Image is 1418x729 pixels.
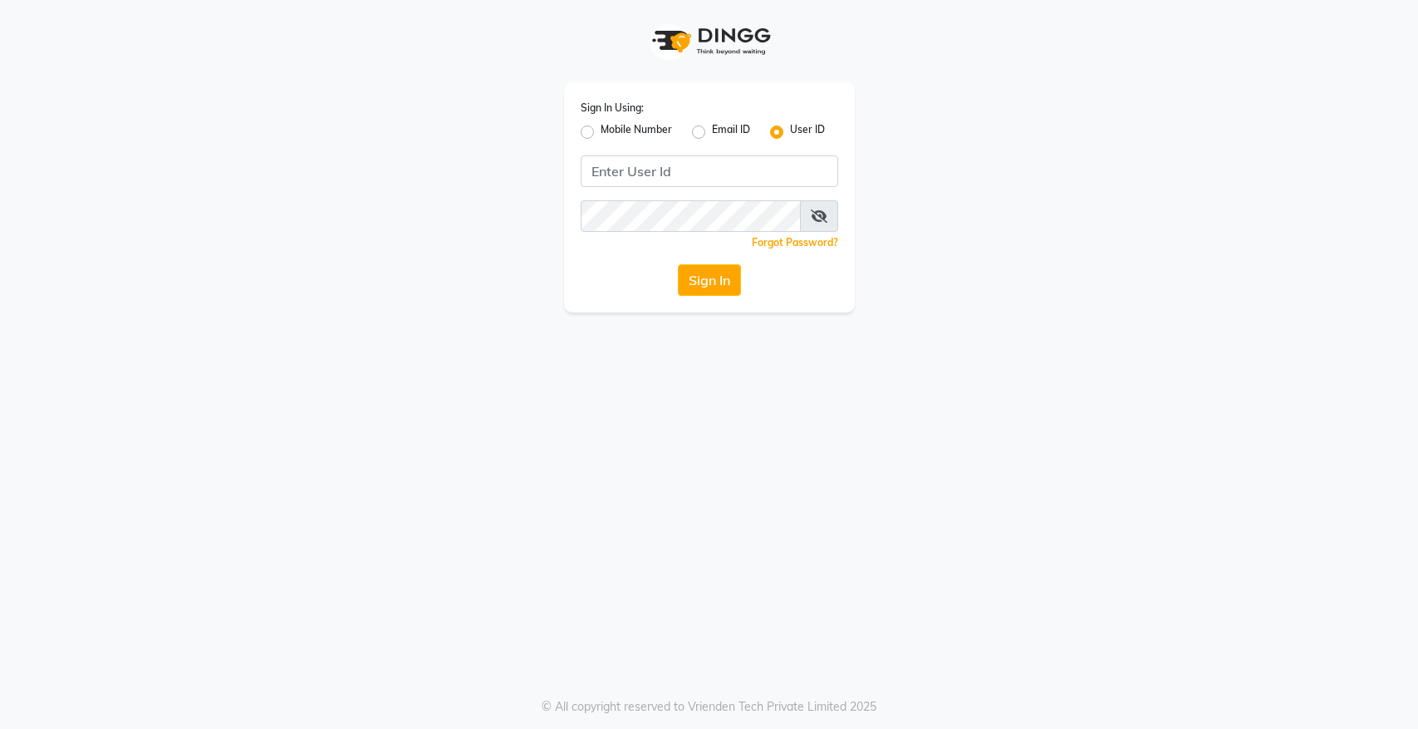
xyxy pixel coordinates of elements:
label: User ID [790,122,825,142]
label: Sign In Using: [581,101,644,116]
a: Forgot Password? [752,236,838,249]
label: Mobile Number [601,122,672,142]
label: Email ID [712,122,750,142]
img: logo1.svg [643,17,776,66]
input: Username [581,155,838,187]
button: Sign In [678,264,741,296]
input: Username [581,200,801,232]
